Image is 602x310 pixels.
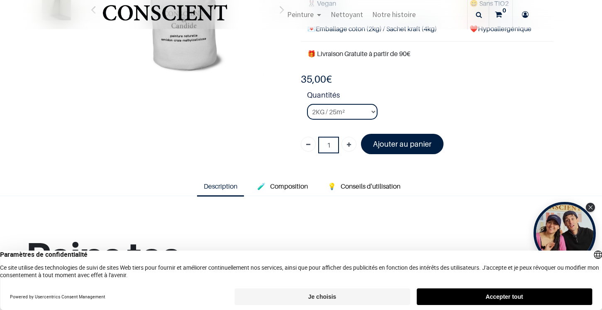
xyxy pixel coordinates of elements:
a: Supprimer [301,137,316,152]
font: 🎁 Livraison Gratuite à partir de 90€ [307,49,410,58]
sup: 0 [500,6,508,15]
button: Open chat widget [7,7,32,32]
b: € [301,73,332,85]
div: Tolstoy bubble widget [534,202,596,264]
span: 🧪 [257,182,266,190]
span: Description [204,182,237,190]
span: 💡 [328,182,336,190]
span: 35,00 [301,73,326,85]
span: Peinture [287,10,314,19]
a: Ajouter [341,137,356,152]
span: Composition [270,182,308,190]
div: Open Tolstoy widget [534,202,596,264]
div: Open Tolstoy [534,202,596,264]
span: Nettoyant [331,10,363,19]
font: Ajouter au panier [373,140,431,148]
span: Conseils d'utilisation [341,182,400,190]
span: 💌 [307,25,316,33]
span: Notre histoire [372,10,416,19]
strong: Quantités [307,89,553,104]
a: Ajouter au panier [361,134,444,154]
div: Close Tolstoy widget [586,203,595,212]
